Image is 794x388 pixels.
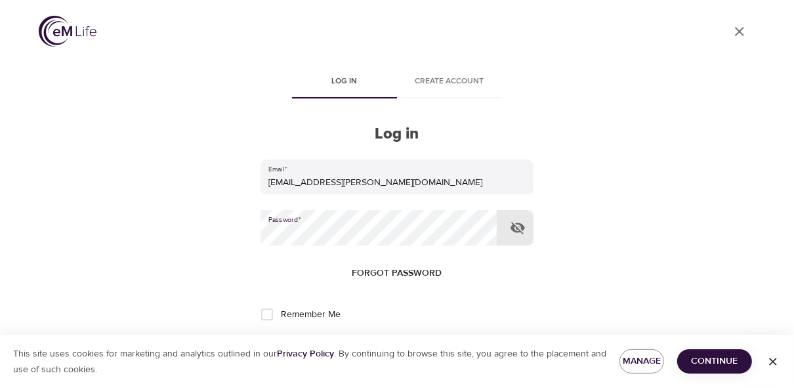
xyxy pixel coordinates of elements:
[300,75,389,89] span: Log in
[347,261,448,286] button: Forgot password
[352,265,442,282] span: Forgot password
[281,308,341,322] span: Remember Me
[277,348,334,360] a: Privacy Policy
[688,353,742,370] span: Continue
[261,125,533,144] h2: Log in
[619,349,663,374] button: Manage
[677,349,752,374] button: Continue
[630,353,653,370] span: Manage
[405,75,494,89] span: Create account
[724,16,755,47] a: close
[261,67,533,98] div: disabled tabs example
[39,16,96,47] img: logo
